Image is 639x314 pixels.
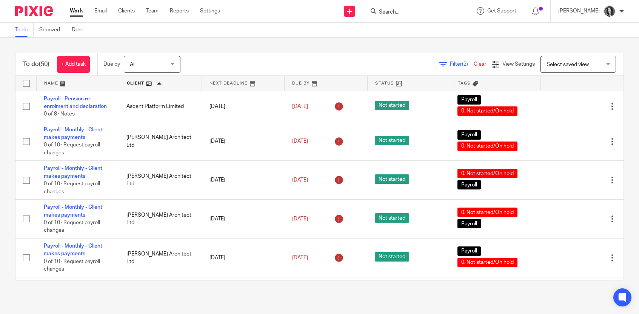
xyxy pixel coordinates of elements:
[202,200,285,239] td: [DATE]
[292,139,308,144] span: [DATE]
[457,106,517,116] span: 0. Not started/On hold
[103,60,120,68] p: Due by
[457,180,481,189] span: Payroll
[457,130,481,140] span: Payroll
[292,216,308,222] span: [DATE]
[202,161,285,200] td: [DATE]
[44,243,102,256] a: Payroll - Monthly - Client makes payments
[292,177,308,183] span: [DATE]
[130,62,135,67] span: All
[70,7,83,15] a: Work
[547,62,589,67] span: Select saved view
[458,81,471,85] span: Tags
[44,181,100,194] span: 0 of 10 · Request payroll changes
[487,8,516,14] span: Get Support
[44,205,102,217] a: Payroll - Monthly - Client makes payments
[44,166,102,179] a: Payroll - Monthly - Client makes payments
[39,23,66,37] a: Snoozed
[146,7,159,15] a: Team
[375,136,409,145] span: Not started
[44,143,100,156] span: 0 of 10 · Request payroll changes
[457,258,517,267] span: 0. Not started/On hold
[200,7,220,15] a: Settings
[23,60,49,68] h1: To do
[15,6,53,16] img: Pixie
[558,7,600,15] p: [PERSON_NAME]
[202,239,285,277] td: [DATE]
[119,161,202,200] td: [PERSON_NAME] Architect Ltd
[457,246,481,256] span: Payroll
[474,62,486,67] a: Clear
[170,7,189,15] a: Reports
[94,7,107,15] a: Email
[375,252,409,262] span: Not started
[119,122,202,161] td: [PERSON_NAME] Architect Ltd
[375,174,409,184] span: Not started
[604,5,616,17] img: brodie%203%20small.jpg
[502,62,535,67] span: View Settings
[15,23,34,37] a: To do
[119,200,202,239] td: [PERSON_NAME] Architect Ltd
[119,91,202,122] td: Ascent Platform Limited
[457,142,517,151] span: 0. Not started/On hold
[450,62,474,67] span: Filter
[375,213,409,223] span: Not started
[462,62,468,67] span: (2)
[457,169,517,178] span: 0. Not started/On hold
[57,56,90,73] a: + Add task
[202,122,285,161] td: [DATE]
[44,127,102,140] a: Payroll - Monthly - Client makes payments
[44,220,100,233] span: 0 of 10 · Request payroll changes
[375,101,409,110] span: Not started
[72,23,90,37] a: Done
[44,96,107,109] a: Payroll - Pension re-enrolment and declaration
[39,61,49,67] span: (50)
[44,111,75,117] span: 0 of 8 · Notes
[202,91,285,122] td: [DATE]
[44,259,100,272] span: 0 of 10 · Request payroll changes
[119,239,202,277] td: [PERSON_NAME] Architect Ltd
[457,208,517,217] span: 0. Not started/On hold
[457,219,481,228] span: Payroll
[378,9,446,16] input: Search
[118,7,135,15] a: Clients
[292,104,308,109] span: [DATE]
[457,95,481,105] span: Payroll
[292,255,308,260] span: [DATE]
